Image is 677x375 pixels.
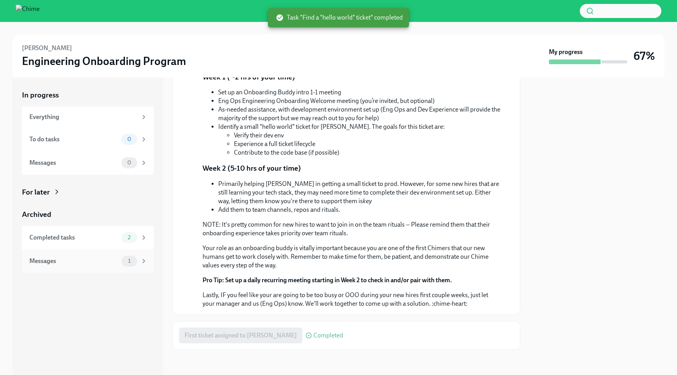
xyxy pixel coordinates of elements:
span: Task "Find a "hello world" ticket" completed [276,13,403,22]
img: Chime [16,5,40,17]
a: Messages0 [22,151,154,175]
h6: [PERSON_NAME] [22,44,72,52]
strong: My progress [549,48,583,56]
li: As-needed assistance, with development environment set up (Eng Ops and Dev Experience will provid... [218,105,501,123]
em: key [363,197,372,205]
span: 0 [123,160,136,166]
a: Archived [22,209,154,220]
h3: Engineering Onboarding Program [22,54,186,68]
li: Experience a full ticket lifecycle [234,140,501,148]
div: To do tasks [29,135,118,144]
li: Eng Ops Engineering Onboarding Welcome meeting (you’re invited, but optional) [218,97,501,105]
a: To do tasks0 [22,128,154,151]
li: Verify their dev env [234,131,501,140]
a: Completed tasks2 [22,226,154,249]
li: Add them to team channels, repos and rituals. [218,206,501,214]
div: Messages [29,257,118,265]
strong: Pro Tip: Set up a daily recurring meeting starting in Week 2 to check in and/or pair with them. [203,276,452,284]
li: Contribute to the code base (if possible) [234,148,501,157]
span: 2 [123,234,135,240]
div: Everything [29,113,137,121]
div: Completed tasks [29,233,118,242]
span: Completed [313,332,343,339]
p: NOTE: It's pretty common for new hires to want to join in on the team rituals -- Please remind th... [203,220,501,238]
li: Primarily helping [PERSON_NAME] in getting a small ticket to prod. However, for some new hires th... [218,180,501,206]
a: Everything [22,106,154,128]
span: 0 [123,136,136,142]
a: Messages1 [22,249,154,273]
li: Identify a small "hello world" ticket for [PERSON_NAME]. The goals for this ticket are: [218,123,501,157]
li: Set up an Onboarding Buddy intro 1-1 meeting [218,88,501,97]
span: 1 [123,258,135,264]
h3: 67% [634,49,655,63]
div: Messages [29,159,118,167]
p: Your role as an onboarding buddy is vitally important because you are one of the first Chimers th... [203,244,501,270]
a: In progress [22,90,154,100]
p: Week 2 (5-10 hrs of your time) [203,163,301,173]
p: Lastly, IF you feel like your are going to be too busy or OOO during your new hires first couple ... [203,291,501,308]
a: For later [22,187,154,197]
div: For later [22,187,50,197]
